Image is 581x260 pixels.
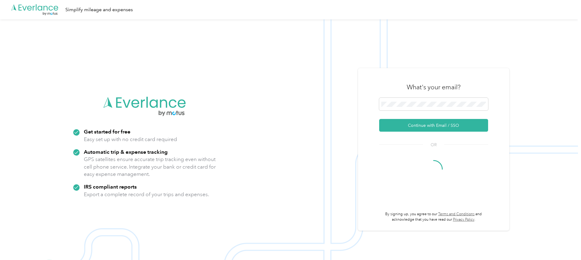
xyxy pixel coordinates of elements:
div: Simplify mileage and expenses [65,6,133,14]
p: GPS satellites ensure accurate trip tracking even without cell phone service. Integrate your bank... [84,156,216,178]
p: By signing up, you agree to our and acknowledge that you have read our . [379,212,488,222]
p: Easy set up with no credit card required [84,136,177,143]
strong: Automatic trip & expense tracking [84,149,168,155]
button: Continue with Email / SSO [379,119,488,132]
h3: What's your email? [407,83,461,91]
p: Export a complete record of your trips and expenses. [84,191,209,198]
a: Privacy Policy [453,217,474,222]
a: Terms and Conditions [438,212,474,216]
strong: Get started for free [84,128,130,135]
span: OR [423,142,444,148]
strong: IRS compliant reports [84,183,137,190]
